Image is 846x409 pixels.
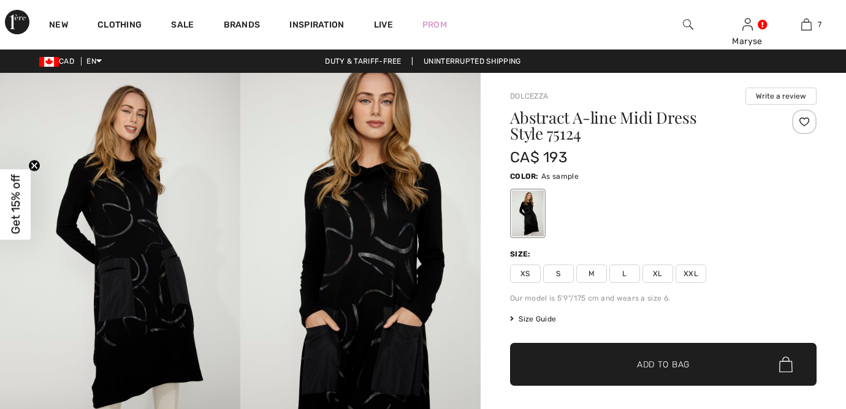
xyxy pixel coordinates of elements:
[289,20,344,32] span: Inspiration
[512,190,544,236] div: As sample
[510,172,539,181] span: Color:
[510,249,533,260] div: Size:
[801,17,812,32] img: My Bag
[676,265,706,283] span: XXL
[510,293,817,304] div: Our model is 5'9"/175 cm and wears a size 6.
[510,92,548,100] a: Dolcezza
[86,57,102,66] span: EN
[742,17,753,32] img: My Info
[510,110,766,141] h1: Abstract A-line Midi Dress Style 75124
[541,172,579,181] span: As sample
[510,265,541,283] span: XS
[718,35,777,48] div: Maryse
[510,313,556,325] span: Size Guide
[543,265,574,283] span: S
[745,88,817,105] button: Write a review
[5,10,29,34] img: 1ère Avenue
[39,57,59,67] img: Canadian Dollar
[9,174,23,235] span: Get 15% off
[779,356,793,372] img: Bag.svg
[510,149,567,166] span: CA$ 193
[39,57,79,66] span: CAD
[742,18,753,30] a: Sign In
[224,20,261,32] a: Brands
[510,343,817,386] button: Add to Bag
[637,358,690,371] span: Add to Bag
[374,18,393,31] a: Live
[683,17,693,32] img: search the website
[576,265,607,283] span: M
[97,20,142,32] a: Clothing
[49,20,68,32] a: New
[642,265,673,283] span: XL
[422,18,447,31] a: Prom
[818,19,821,30] span: 7
[609,265,640,283] span: L
[28,160,40,172] button: Close teaser
[171,20,194,32] a: Sale
[777,17,836,32] a: 7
